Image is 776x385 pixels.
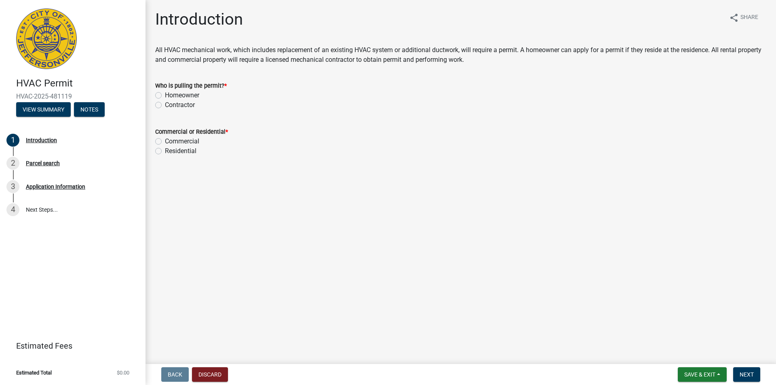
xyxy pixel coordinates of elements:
[74,107,105,113] wm-modal-confirm: Notes
[723,10,765,25] button: shareShare
[16,102,71,117] button: View Summary
[161,367,189,382] button: Back
[16,107,71,113] wm-modal-confirm: Summary
[165,90,199,100] label: Homeowner
[684,371,715,378] span: Save & Exit
[6,203,19,216] div: 4
[16,370,52,375] span: Estimated Total
[6,157,19,170] div: 2
[74,102,105,117] button: Notes
[733,367,760,382] button: Next
[678,367,727,382] button: Save & Exit
[155,45,766,65] p: All HVAC mechanical work, which includes replacement of an existing HVAC system or additional duc...
[6,180,19,193] div: 3
[740,371,754,378] span: Next
[6,338,133,354] a: Estimated Fees
[16,8,77,69] img: City of Jeffersonville, Indiana
[165,100,195,110] label: Contractor
[740,13,758,23] span: Share
[26,184,85,189] div: Application Information
[155,129,228,135] label: Commercial or Residential
[16,78,139,89] h4: HVAC Permit
[192,367,228,382] button: Discard
[168,371,182,378] span: Back
[16,93,129,100] span: HVAC-2025-481119
[165,146,196,156] label: Residential
[6,134,19,147] div: 1
[26,137,57,143] div: Introduction
[26,160,60,166] div: Parcel search
[165,137,199,146] label: Commercial
[155,83,227,89] label: Who is pulling the permit?
[155,10,243,29] h1: Introduction
[117,370,129,375] span: $0.00
[729,13,739,23] i: share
